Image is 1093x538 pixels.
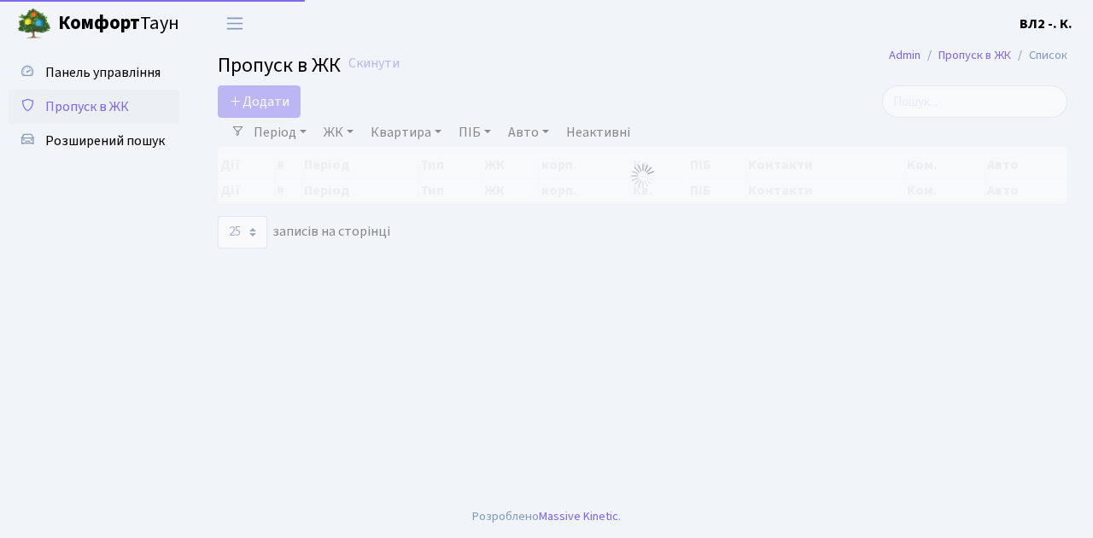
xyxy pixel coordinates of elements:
nav: breadcrumb [863,38,1093,73]
span: Таун [58,9,179,38]
input: Пошук... [882,85,1067,118]
a: Admin [889,46,921,64]
b: ВЛ2 -. К. [1020,15,1073,33]
a: Додати [218,85,301,118]
span: Додати [229,92,289,111]
a: Пропуск в ЖК [9,90,179,124]
label: записів на сторінці [218,216,390,249]
b: Комфорт [58,9,140,37]
a: Massive Kinetic [539,507,618,525]
span: Панель управління [45,63,161,82]
span: Пропуск в ЖК [218,50,341,80]
span: Пропуск в ЖК [45,97,129,116]
a: Пропуск в ЖК [938,46,1011,64]
a: Скинути [348,56,400,72]
a: ЖК [317,118,360,147]
li: Список [1011,46,1067,65]
div: Розроблено . [472,507,621,526]
a: Квартира [364,118,448,147]
button: Переключити навігацію [213,9,256,38]
a: ВЛ2 -. К. [1020,14,1073,34]
a: Період [247,118,313,147]
a: ПІБ [452,118,498,147]
a: Розширений пошук [9,124,179,158]
a: Авто [501,118,556,147]
img: logo.png [17,7,51,41]
img: Обробка... [629,162,657,190]
a: Неактивні [559,118,637,147]
span: Розширений пошук [45,132,165,150]
select: записів на сторінці [218,216,267,249]
a: Панель управління [9,56,179,90]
